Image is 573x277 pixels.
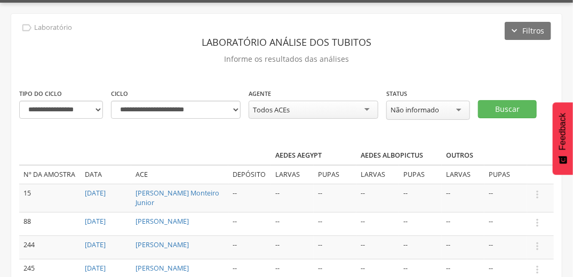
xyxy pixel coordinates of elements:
[19,52,554,67] p: Informe os resultados das análises
[19,89,62,98] label: Tipo do ciclo
[442,165,484,184] td: Larvas
[81,165,131,184] td: Data
[85,189,106,198] a: [DATE]
[356,165,399,184] td: Larvas
[386,89,407,98] label: Status
[531,240,543,252] i: 
[34,23,72,32] p: Laboratório
[19,184,81,212] td: 15
[442,146,527,165] th: Outros
[271,184,314,212] td: --
[399,184,442,212] td: --
[356,212,399,235] td: --
[531,264,543,275] i: 
[19,32,554,52] header: Laboratório análise dos tubitos
[356,146,442,165] th: Aedes albopictus
[228,165,271,184] td: Depósito
[314,165,356,184] td: Pupas
[484,165,527,184] td: Pupas
[136,189,219,207] a: [PERSON_NAME] Monteiro Junior
[442,184,484,212] td: --
[314,235,356,259] td: --
[271,212,314,235] td: --
[19,235,81,259] td: 244
[85,240,106,249] a: [DATE]
[131,165,228,184] td: ACE
[399,165,442,184] td: Pupas
[399,235,442,259] td: --
[271,165,314,184] td: Larvas
[314,212,356,235] td: --
[19,165,81,184] td: Nº da amostra
[271,146,356,165] th: Aedes aegypt
[314,184,356,212] td: --
[253,105,290,115] div: Todos ACEs
[136,240,189,249] a: [PERSON_NAME]
[228,212,271,235] td: --
[356,235,399,259] td: --
[19,212,81,235] td: 88
[136,217,189,226] a: [PERSON_NAME]
[531,189,543,200] i: 
[442,212,484,235] td: --
[85,217,106,226] a: [DATE]
[558,113,568,150] span: Feedback
[478,100,537,118] button: Buscar
[249,89,271,98] label: Agente
[85,264,106,273] a: [DATE]
[136,264,189,273] a: [PERSON_NAME]
[391,105,439,115] div: Não informado
[553,102,573,175] button: Feedback - Mostrar pesquisa
[21,22,33,34] i: 
[111,89,128,98] label: Ciclo
[484,212,527,235] td: --
[356,184,399,212] td: --
[228,235,271,259] td: --
[399,212,442,235] td: --
[228,184,271,212] td: --
[505,22,551,40] button: Filtros
[531,217,543,229] i: 
[484,235,527,259] td: --
[442,235,484,259] td: --
[271,235,314,259] td: --
[484,184,527,212] td: --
